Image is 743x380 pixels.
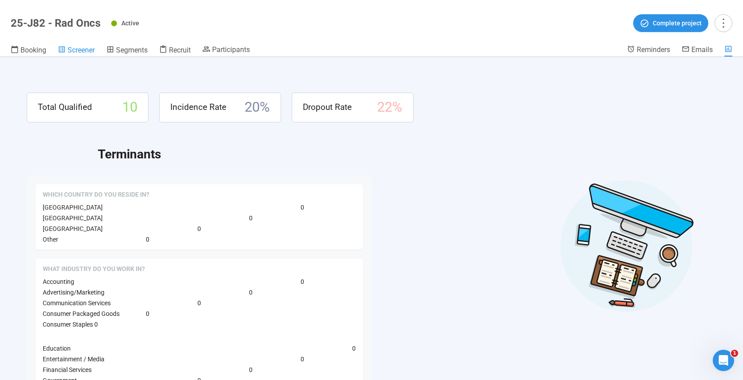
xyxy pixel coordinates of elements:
iframe: Intercom live chat [713,350,734,371]
span: Screener [68,46,95,54]
span: Booking [20,46,46,54]
span: 20 % [245,97,270,118]
a: Participants [202,45,250,56]
span: Participants [212,45,250,54]
span: Entertainment / Media [43,356,104,363]
span: 22 % [377,97,402,118]
span: Complete project [653,18,702,28]
span: 0 [197,224,201,234]
a: Segments [106,45,148,57]
span: Consumer Staples [43,321,93,328]
span: Communication Services [43,299,111,307]
span: Accounting [43,278,74,285]
span: [GEOGRAPHIC_DATA] [43,204,103,211]
span: 0 [249,287,253,297]
span: 0 [301,354,304,364]
a: Emails [682,45,713,56]
span: Which country do you reside in? [43,190,149,199]
span: Education [43,345,71,352]
span: Total Qualified [38,101,92,114]
span: 0 [249,213,253,223]
a: Screener [58,45,95,57]
span: Advertising/Marketing [43,289,104,296]
span: Recruit [169,46,191,54]
span: What Industry do you work in? [43,265,145,274]
button: Complete project [633,14,708,32]
span: Emails [691,45,713,54]
span: 1 [731,350,738,357]
span: Consumer Packaged Goods [43,310,120,317]
span: 0 [146,234,149,244]
span: [GEOGRAPHIC_DATA] [43,214,103,222]
span: more [717,17,729,29]
img: Desktop work notes [560,179,694,313]
span: 0 [146,309,149,319]
span: Dropout Rate [303,101,352,114]
a: Reminders [627,45,670,56]
span: Active [121,20,139,27]
button: more [715,14,732,32]
span: 0 [301,277,304,287]
span: Financial Services [43,366,92,373]
span: [GEOGRAPHIC_DATA] [43,225,103,232]
span: 0 [301,202,304,212]
a: Recruit [159,45,191,57]
span: 0 [94,319,98,329]
span: Segments [116,46,148,54]
span: Other [43,236,58,243]
span: 0 [197,298,201,308]
span: 0 [352,344,356,353]
span: Incidence Rate [170,101,226,114]
span: Reminders [637,45,670,54]
a: Booking [11,45,46,57]
h2: Terminants [98,145,716,164]
h1: 25-J82 - Rad Oncs [11,17,100,29]
span: 0 [249,365,253,375]
span: 10 [122,97,137,118]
